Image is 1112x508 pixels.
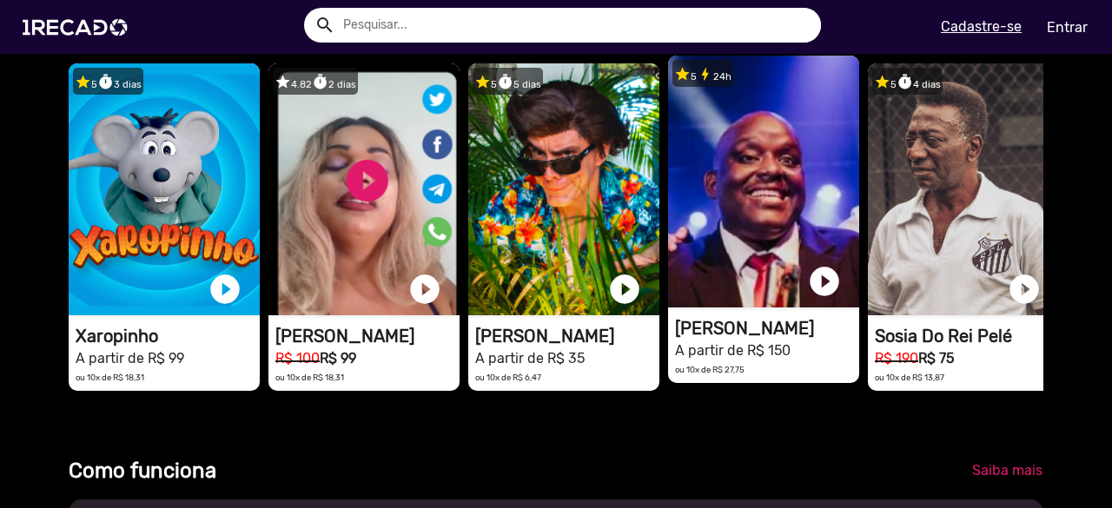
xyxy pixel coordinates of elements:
[275,373,344,382] small: ou 10x de R$ 18,31
[208,272,242,307] a: play_circle_filled
[475,373,541,382] small: ou 10x de R$ 6,47
[668,56,859,307] video: 1RECADO vídeos dedicados para fãs e empresas
[468,63,659,315] video: 1RECADO vídeos dedicados para fãs e empresas
[308,9,339,39] button: Example home icon
[1007,272,1042,307] a: play_circle_filled
[675,342,791,359] small: A partir de R$ 150
[69,63,260,315] video: 1RECADO vídeos dedicados para fãs e empresas
[941,18,1022,35] u: Cadastre-se
[1036,12,1099,43] a: Entrar
[875,373,944,382] small: ou 10x de R$ 13,87
[607,272,642,307] a: play_circle_filled
[407,272,442,307] a: play_circle_filled
[918,350,954,366] b: R$ 75
[675,318,859,339] h1: [PERSON_NAME]
[76,326,260,346] h1: Xaropinho
[275,326,460,346] h1: [PERSON_NAME]
[320,350,356,366] b: R$ 99
[314,15,335,36] mat-icon: Example home icon
[69,459,216,483] b: Como funciona
[675,365,745,374] small: ou 10x de R$ 27,75
[475,350,585,366] small: A partir de R$ 35
[275,350,320,366] small: R$ 100
[972,462,1042,478] span: Saiba mais
[875,326,1059,346] h1: Sosia Do Rei Pelé
[958,455,1056,486] a: Saiba mais
[330,8,821,43] input: Pesquisar...
[807,264,842,299] a: play_circle_filled
[268,63,460,315] video: 1RECADO vídeos dedicados para fãs e empresas
[875,350,918,366] small: R$ 190
[868,63,1059,315] video: 1RECADO vídeos dedicados para fãs e empresas
[76,373,144,382] small: ou 10x de R$ 18,31
[475,326,659,346] h1: [PERSON_NAME]
[76,350,184,366] small: A partir de R$ 99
